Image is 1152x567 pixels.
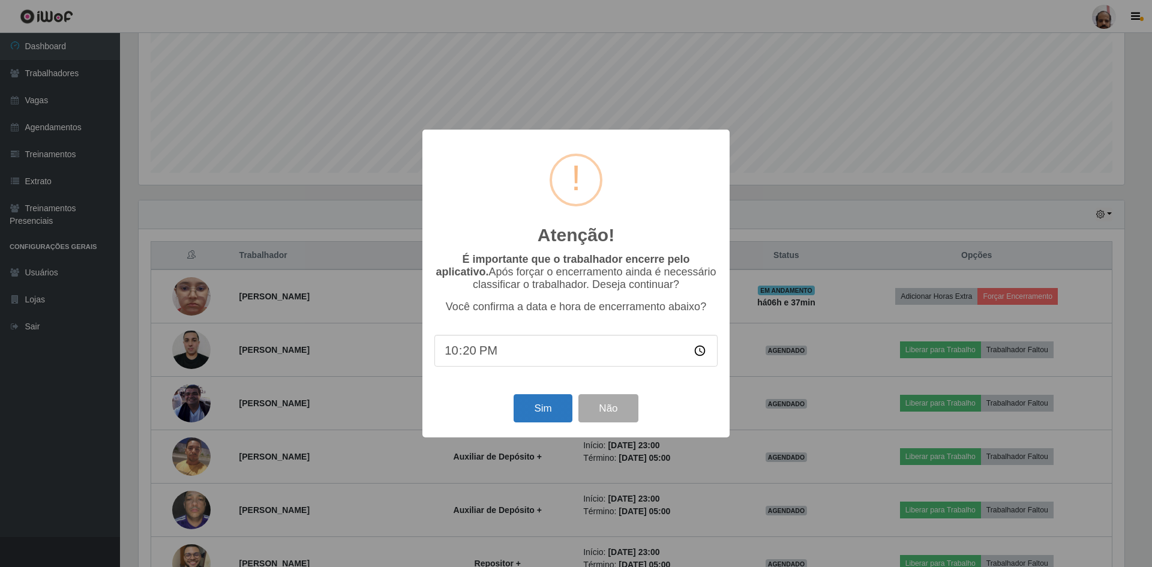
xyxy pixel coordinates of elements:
[578,394,638,422] button: Não
[434,253,718,291] p: Após forçar o encerramento ainda é necessário classificar o trabalhador. Deseja continuar?
[514,394,572,422] button: Sim
[436,253,689,278] b: É importante que o trabalhador encerre pelo aplicativo.
[434,301,718,313] p: Você confirma a data e hora de encerramento abaixo?
[538,224,614,246] h2: Atenção!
